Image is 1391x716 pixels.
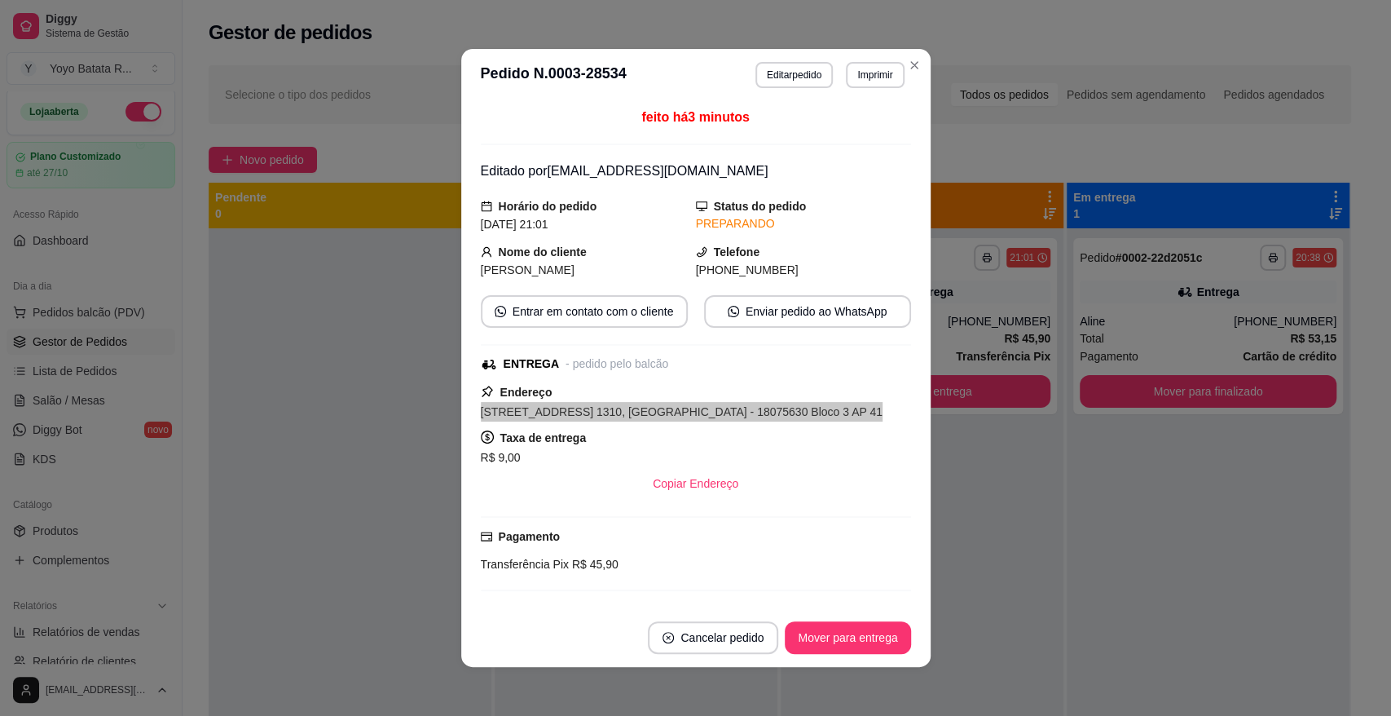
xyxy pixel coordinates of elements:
button: Close [901,52,927,78]
button: whats-appEnviar pedido ao WhatsApp [704,295,911,328]
span: [PERSON_NAME] [481,263,574,276]
span: R$ 45,90 [569,558,618,571]
div: PREPARANDO [696,215,911,232]
button: Copiar Endereço [640,467,751,500]
button: Editarpedido [755,62,833,88]
span: credit-card [481,531,492,542]
strong: Pagamento [499,530,560,543]
span: Editado por [EMAIL_ADDRESS][DOMAIN_NAME] [481,164,768,178]
div: - pedido pelo balcão [566,356,668,373]
button: close-circleCancelar pedido [648,621,778,654]
span: user [481,246,492,258]
span: dollar [481,431,494,444]
span: feito há 3 minutos [641,110,749,124]
strong: Telefone [714,245,760,259]
span: R$ 9,00 [481,451,521,464]
span: [DATE] 21:01 [481,218,548,231]
span: whats-app [728,306,739,317]
span: [PHONE_NUMBER] [696,263,799,276]
strong: Endereço [500,386,552,399]
span: pushpin [481,385,494,398]
span: calendar [481,201,492,212]
span: close-circle [662,632,674,643]
strong: Taxa de entrega [500,431,587,444]
button: whats-appEntrar em contato com o cliente [481,295,688,328]
button: Mover para entrega [785,621,910,654]
span: phone [696,246,707,258]
span: desktop [696,201,707,212]
button: Imprimir [846,62,904,88]
strong: Nome do cliente [499,245,587,259]
strong: Status do pedido [714,200,807,213]
span: Transferência Pix [481,558,569,571]
strong: Horário do pedido [499,200,597,213]
span: whats-app [495,306,506,317]
div: ENTREGA [504,356,559,373]
span: [STREET_ADDRESS] 1310, [GEOGRAPHIC_DATA] - 18075630 Bloco 3 AP 41 [481,405,883,418]
h3: Pedido N. 0003-28534 [481,62,627,88]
